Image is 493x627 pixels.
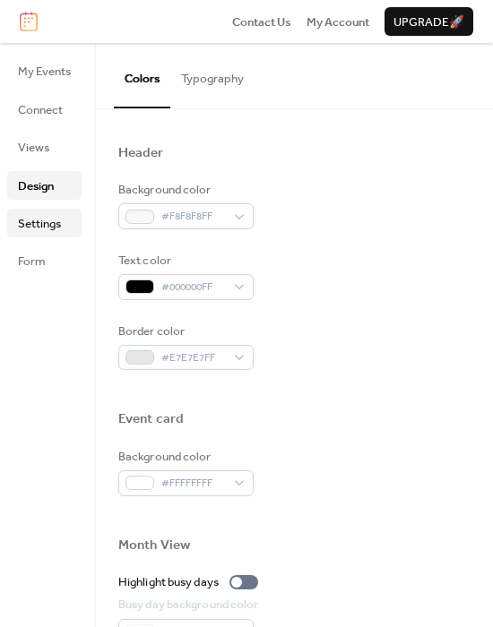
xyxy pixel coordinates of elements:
div: Background color [118,448,250,466]
span: #E7E7E7FF [161,349,225,367]
a: Views [7,133,82,161]
a: Connect [7,95,82,124]
div: Highlight busy days [118,573,219,591]
div: Text color [118,252,250,270]
a: My Account [307,13,369,30]
span: #F8F8F8FF [161,208,225,226]
a: Contact Us [232,13,291,30]
span: Upgrade 🚀 [394,13,464,31]
div: Border color [118,322,250,340]
a: Form [7,246,82,275]
div: Header [118,144,164,162]
span: #FFFFFFFF [161,475,225,493]
span: My Events [18,63,71,81]
span: Contact Us [232,13,291,31]
div: Event card [118,410,184,428]
div: Background color [118,181,250,199]
span: Connect [18,101,63,119]
img: logo [20,12,38,31]
span: Form [18,253,46,271]
span: Views [18,139,49,157]
div: Busy day background color [118,596,259,614]
button: Typography [170,43,255,106]
div: Month View [118,537,190,554]
a: Settings [7,209,82,237]
span: Settings [18,215,61,233]
span: #000000FF [161,279,225,296]
button: Colors [114,43,170,107]
a: Design [7,171,82,200]
button: Upgrade🚀 [385,7,473,36]
span: Design [18,177,54,195]
span: My Account [307,13,369,31]
a: My Events [7,56,82,85]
